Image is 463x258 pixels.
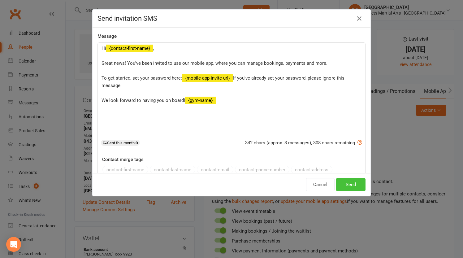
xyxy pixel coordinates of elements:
[97,33,117,40] label: Message
[306,178,335,191] button: Cancel
[245,139,362,146] div: 342 chars (approx. 3 messages), 308 chars remaining.
[97,15,366,22] h4: Send invitation SMS
[136,141,138,145] strong: 0
[6,237,21,252] div: Open Intercom Messenger
[102,156,144,163] label: Contact merge tags
[101,140,140,146] div: Sent this month:
[102,46,327,81] span: , Great news! You've been invited to use our mobile app, where you can manage bookings, payments ...
[102,46,106,51] span: Hi
[354,14,364,24] button: Close
[336,178,366,191] button: Send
